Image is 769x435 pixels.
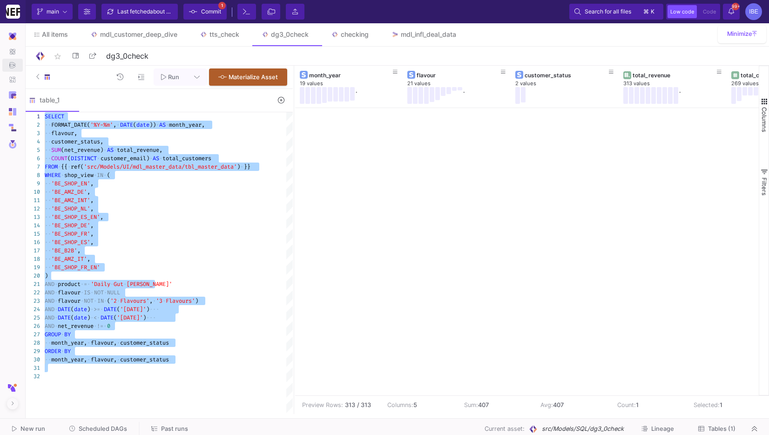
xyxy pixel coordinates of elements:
span: >= [94,306,100,313]
span: ··· [149,305,160,313]
span: net_revenue [58,322,94,330]
span: · [81,297,84,305]
div: . [463,87,465,104]
div: 31 [23,364,40,372]
span: · [162,297,166,305]
span: Code [703,8,716,15]
span: · [61,171,64,179]
div: 21 values [407,80,506,87]
span: COUNT [51,155,67,162]
mat-expansion-panel-header: Navigation icon [2,29,23,44]
img: Navigation icon [9,140,17,149]
div: 24 [23,305,40,313]
span: ·· [45,196,51,204]
span: All items [42,31,68,38]
span: IN [97,297,104,305]
span: AND [45,297,54,305]
span: 'BE_SHOP_FR_EN' [51,264,100,271]
a: Navigation icon [2,120,23,135]
span: 'BE_SHOP_ES_EN' [51,213,100,221]
span: · [97,313,100,322]
span: ·· [45,230,51,238]
img: Tab icon [262,31,270,39]
span: ( [133,121,136,129]
span: ·· [45,355,51,364]
img: Logo [34,50,46,62]
span: ) [237,163,240,170]
b: 313 [345,401,355,409]
span: · [103,322,107,330]
span: total_revenue, [117,146,162,154]
span: ) [146,306,149,313]
span: ( [107,171,110,179]
span: ·· [45,146,51,154]
span: , [90,230,94,238]
img: Navigation icon [9,108,16,116]
img: SQL-Model type child icon [44,74,51,81]
span: Gut [114,280,123,288]
span: customer_status, [51,138,103,145]
span: New run [20,425,45,432]
span: 'BE_SHOP_ES' [51,238,90,246]
a: Navigation icon [2,73,23,86]
div: 14 [23,221,40,230]
div: 13 [23,213,40,221]
span: date [136,121,149,129]
td: Avg: [533,396,610,414]
span: DATE [58,314,71,321]
td: Selected: [687,396,763,414]
div: 4 [23,137,40,146]
span: AND [45,314,54,321]
span: · [90,288,94,297]
div: . [679,87,681,104]
div: Last fetched [117,5,173,19]
img: Navigation icon [9,76,16,83]
div: checking [341,31,369,38]
div: 19 values [300,80,398,87]
div: 8 [23,171,40,179]
span: ·· [45,246,51,255]
div: mdl_infl_deal_data [401,31,456,38]
span: ORDER [45,347,61,355]
span: NULL [107,289,120,296]
span: , [149,297,153,305]
button: Last fetchedabout 6 hours ago [101,4,178,20]
div: 21 [23,280,40,288]
span: = [84,280,87,288]
span: 'Daily [91,280,110,288]
span: , [87,188,90,196]
button: Search for all files⌘k [569,4,663,20]
span: Scheduled DAGs [79,425,127,432]
span: ( [71,314,74,321]
a: Navigation icon [2,104,23,119]
img: Navigation icon [9,61,16,69]
span: ( [114,314,117,321]
td: Sum: [457,396,534,414]
span: AND [45,280,54,288]
img: SQL-Model type child icon [29,97,36,104]
div: tts_check [209,31,239,38]
button: 99+ [723,4,740,20]
span: date [74,314,87,321]
div: 2 [23,121,40,129]
span: · [146,313,149,322]
span: flavour, [91,356,117,363]
span: '2 [110,297,117,305]
span: AS [153,155,159,162]
span: 'BE_B2B' [51,247,77,254]
span: · [104,297,107,305]
span: ·· [45,204,51,213]
span: · [90,313,94,322]
span: Columns [761,107,768,132]
span: '[DATE]' [120,306,146,313]
img: y42-short-logo.svg [8,377,17,398]
div: 15 [23,230,40,238]
span: ⌘ [643,6,649,17]
span: DATE [120,121,133,129]
span: 'BE_SHOP_NL' [51,205,90,212]
span: flavour, [51,129,77,137]
span: 'BE_SHOP_FR' [51,230,90,238]
div: 28 [23,339,40,347]
span: · [54,313,58,322]
span: , [90,205,94,212]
